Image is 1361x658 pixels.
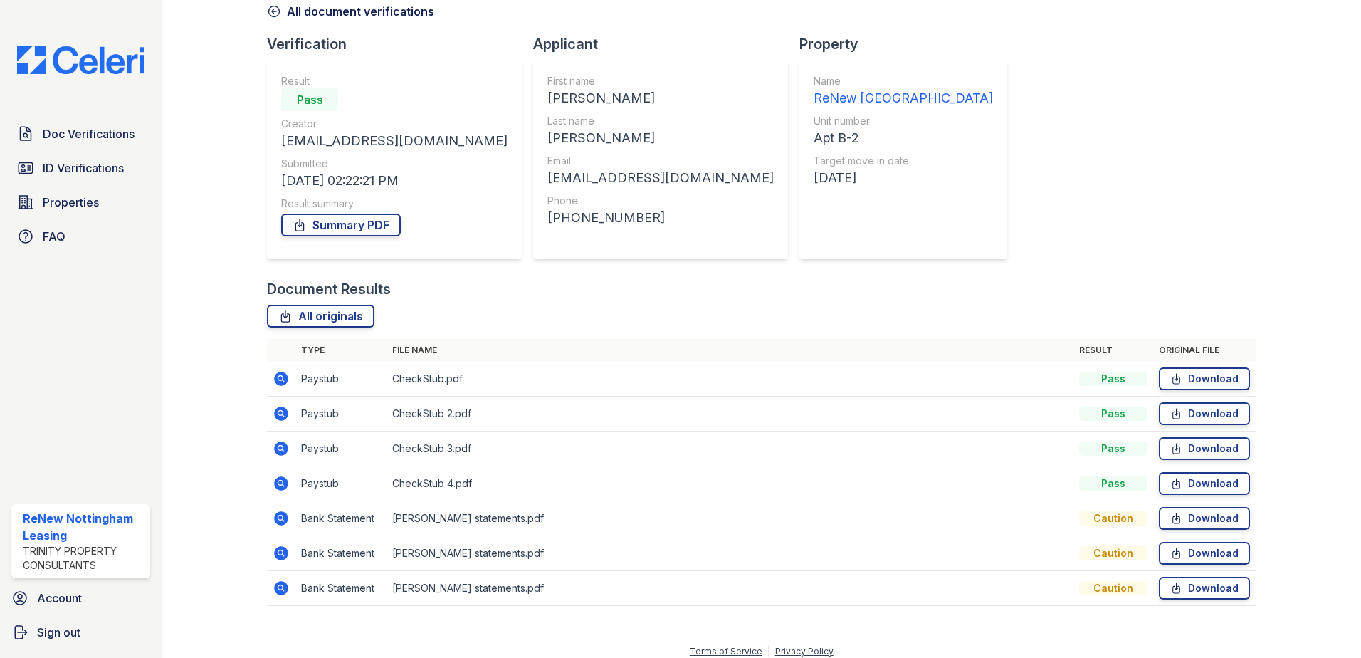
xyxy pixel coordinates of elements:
div: Result summary [281,197,508,211]
div: Pass [281,88,338,111]
td: CheckStub 2.pdf [387,397,1073,432]
a: Terms of Service [690,646,762,657]
a: All document verifications [267,3,434,20]
div: First name [547,74,774,88]
a: Privacy Policy [775,646,834,657]
a: Download [1159,437,1250,460]
div: Caution [1079,511,1147,526]
a: ID Verifications [11,154,150,182]
div: Pass [1079,442,1147,456]
td: Paystub [295,466,387,501]
div: ReNew [GEOGRAPHIC_DATA] [814,88,993,108]
a: Download [1159,402,1250,425]
img: CE_Logo_Blue-a8612792a0a2168367f1c8372b55b34899dd931a85d93a1a3d3e32e68fde9ad4.png [6,46,156,74]
span: ID Verifications [43,160,124,177]
div: Document Results [267,279,391,299]
a: Properties [11,188,150,216]
div: [PHONE_NUMBER] [547,208,774,228]
td: CheckStub 4.pdf [387,466,1073,501]
th: Type [295,339,387,362]
div: Caution [1079,581,1147,595]
div: Submitted [281,157,508,171]
td: Bank Statement [295,501,387,536]
div: Target move in date [814,154,993,168]
a: Summary PDF [281,214,401,236]
div: [DATE] 02:22:21 PM [281,171,508,191]
td: Paystub [295,432,387,466]
div: [PERSON_NAME] [547,128,774,148]
th: File name [387,339,1073,362]
a: Account [6,584,156,612]
td: [PERSON_NAME] statements.pdf [387,571,1073,606]
span: Doc Verifications [43,125,135,142]
td: [PERSON_NAME] statements.pdf [387,501,1073,536]
div: Apt B-2 [814,128,993,148]
div: Caution [1079,546,1147,560]
td: Paystub [295,397,387,432]
div: [EMAIL_ADDRESS][DOMAIN_NAME] [281,131,508,151]
td: CheckStub 3.pdf [387,432,1073,466]
div: Name [814,74,993,88]
div: Property [799,34,1019,54]
td: Bank Statement [295,536,387,571]
div: Trinity Property Consultants [23,544,144,573]
div: Verification [267,34,533,54]
td: CheckStub.pdf [387,362,1073,397]
div: Phone [547,194,774,208]
td: Paystub [295,362,387,397]
a: Download [1159,367,1250,390]
a: Download [1159,577,1250,600]
span: FAQ [43,228,65,245]
th: Original file [1153,339,1256,362]
span: Account [37,590,82,607]
div: Email [547,154,774,168]
div: Pass [1079,407,1147,421]
div: Pass [1079,372,1147,386]
a: All originals [267,305,374,328]
div: [PERSON_NAME] [547,88,774,108]
a: Download [1159,542,1250,565]
div: Unit number [814,114,993,128]
div: ReNew Nottingham Leasing [23,510,144,544]
a: FAQ [11,222,150,251]
a: Doc Verifications [11,120,150,148]
a: Download [1159,472,1250,495]
th: Result [1073,339,1153,362]
div: Pass [1079,476,1147,491]
div: | [767,646,770,657]
a: Sign out [6,618,156,647]
div: [EMAIL_ADDRESS][DOMAIN_NAME] [547,168,774,188]
div: Last name [547,114,774,128]
td: [PERSON_NAME] statements.pdf [387,536,1073,571]
a: Name ReNew [GEOGRAPHIC_DATA] [814,74,993,108]
span: Properties [43,194,99,211]
div: [DATE] [814,168,993,188]
div: Creator [281,117,508,131]
div: Applicant [533,34,799,54]
a: Download [1159,507,1250,530]
td: Bank Statement [295,571,387,606]
div: Result [281,74,508,88]
span: Sign out [37,624,80,641]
